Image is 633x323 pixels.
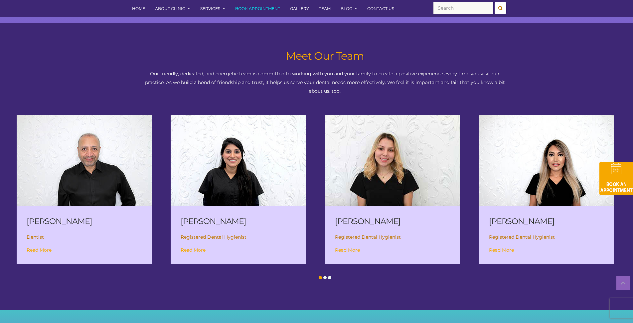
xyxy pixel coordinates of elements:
a: Read More [335,247,360,253]
span: Dentist [27,234,44,240]
a: [PERSON_NAME] [335,216,400,226]
a: Top [616,276,630,290]
img: book-an-appointment-hod-gld.png [599,162,633,195]
span: Registered Dental Hygienist [181,234,246,240]
p: Our friendly, dedicated, and energetic team is committed to working with you and your family to c... [144,69,506,95]
span: Registered Dental Hygienist [335,234,401,240]
span: Registered Dental Hygienist [489,234,555,240]
a: [PERSON_NAME] [489,216,554,226]
a: Read More [27,247,52,253]
a: [PERSON_NAME] [181,216,246,226]
a: Read More [181,247,206,253]
input: Search [433,2,493,14]
h1: Meet Our Team [144,49,506,63]
a: [PERSON_NAME] [27,216,92,226]
a: Read More [489,247,514,253]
